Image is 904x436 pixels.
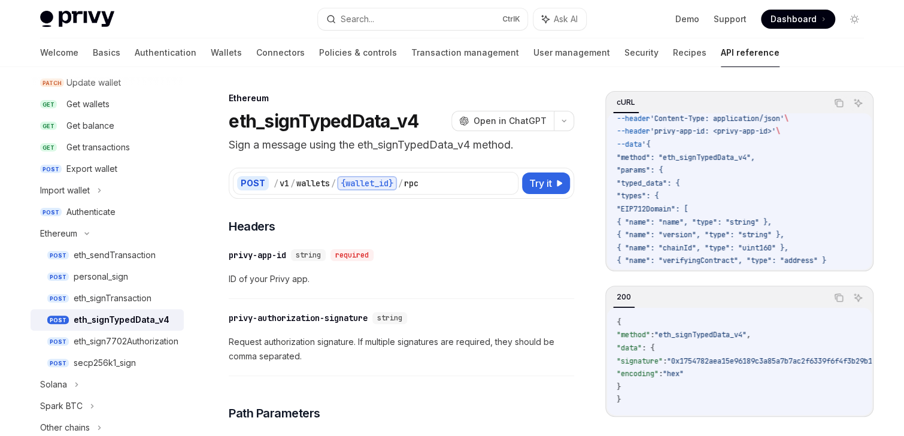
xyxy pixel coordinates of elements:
[770,13,817,25] span: Dashboard
[74,334,178,349] div: eth_sign7702Authorization
[66,205,116,219] div: Authenticate
[74,356,136,370] div: secp256k1_sign
[280,177,289,189] div: v1
[93,38,120,67] a: Basics
[377,313,402,323] span: string
[831,95,847,111] button: Copy the contents from the code block
[135,38,196,67] a: Authentication
[47,272,69,281] span: POST
[617,382,621,392] span: }
[617,165,663,175] span: "params": {
[31,158,184,180] a: POSTExport wallet
[451,111,554,131] button: Open in ChatGPT
[319,38,397,67] a: Policies & controls
[617,269,625,278] span: ],
[31,244,184,266] a: POSTeth_sendTransaction
[229,110,418,132] h1: eth_signTypedData_v4
[31,137,184,158] a: GETGet transactions
[650,126,776,136] span: 'privy-app-id: <privy-app-id>'
[66,119,114,133] div: Get balance
[296,177,330,189] div: wallets
[617,230,784,240] span: { "name": "version", "type": "string" },
[522,172,570,194] button: Try it
[31,93,184,115] a: GETGet wallets
[721,38,779,67] a: API reference
[256,38,305,67] a: Connectors
[533,38,610,67] a: User management
[502,14,520,24] span: Ctrl K
[617,256,826,265] span: { "name": "verifyingContract", "type": "address" }
[673,38,706,67] a: Recipes
[617,217,772,227] span: { "name": "name", "type": "string" },
[31,309,184,331] a: POSTeth_signTypedData_v4
[776,126,780,136] span: \
[554,13,578,25] span: Ask AI
[66,97,110,111] div: Get wallets
[784,114,788,123] span: \
[274,177,278,189] div: /
[229,312,368,324] div: privy-authorization-signature
[296,250,321,260] span: string
[617,191,659,201] span: "types": {
[831,290,847,305] button: Copy the contents from the code block
[714,13,747,25] a: Support
[404,177,418,189] div: rpc
[40,183,90,198] div: Import wallet
[40,399,83,413] div: Spark BTC
[474,115,547,127] span: Open in ChatGPT
[617,126,650,136] span: --header
[663,369,684,379] span: "hex"
[40,100,57,109] span: GET
[40,143,57,152] span: GET
[40,208,62,217] span: POST
[617,204,688,214] span: "EIP712Domain": [
[74,313,169,327] div: eth_signTypedData_v4
[341,12,374,26] div: Search...
[211,38,242,67] a: Wallets
[617,343,642,353] span: "data"
[229,249,286,261] div: privy-app-id
[617,317,621,327] span: {
[331,177,336,189] div: /
[74,248,156,262] div: eth_sendTransaction
[47,294,69,303] span: POST
[40,377,67,392] div: Solana
[663,356,667,366] span: :
[529,176,552,190] span: Try it
[398,177,403,189] div: /
[761,10,835,29] a: Dashboard
[617,395,621,404] span: }
[47,337,69,346] span: POST
[40,165,62,174] span: POST
[31,201,184,223] a: POSTAuthenticate
[617,153,755,162] span: "method": "eth_signTypedData_v4",
[229,218,275,235] span: Headers
[642,140,650,149] span: '{
[40,11,114,28] img: light logo
[617,330,650,340] span: "method"
[290,177,295,189] div: /
[47,251,69,260] span: POST
[74,291,151,305] div: eth_signTransaction
[229,137,574,153] p: Sign a message using the eth_signTypedData_v4 method.
[237,176,269,190] div: POST
[617,369,659,379] span: "encoding"
[229,335,574,364] span: Request authorization signature. If multiple signatures are required, they should be comma separa...
[66,162,117,176] div: Export wallet
[845,10,864,29] button: Toggle dark mode
[533,8,586,30] button: Ask AI
[624,38,659,67] a: Security
[31,331,184,352] a: POSTeth_sign7702Authorization
[617,356,663,366] span: "signature"
[617,243,788,253] span: { "name": "chainId", "type": "uint160" },
[229,92,574,104] div: Ethereum
[31,266,184,287] a: POSTpersonal_sign
[40,122,57,131] span: GET
[330,249,374,261] div: required
[229,272,574,286] span: ID of your Privy app.
[229,405,320,422] span: Path Parameters
[650,114,784,123] span: 'Content-Type: application/json'
[47,359,69,368] span: POST
[675,13,699,25] a: Demo
[31,352,184,374] a: POSTsecp256k1_sign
